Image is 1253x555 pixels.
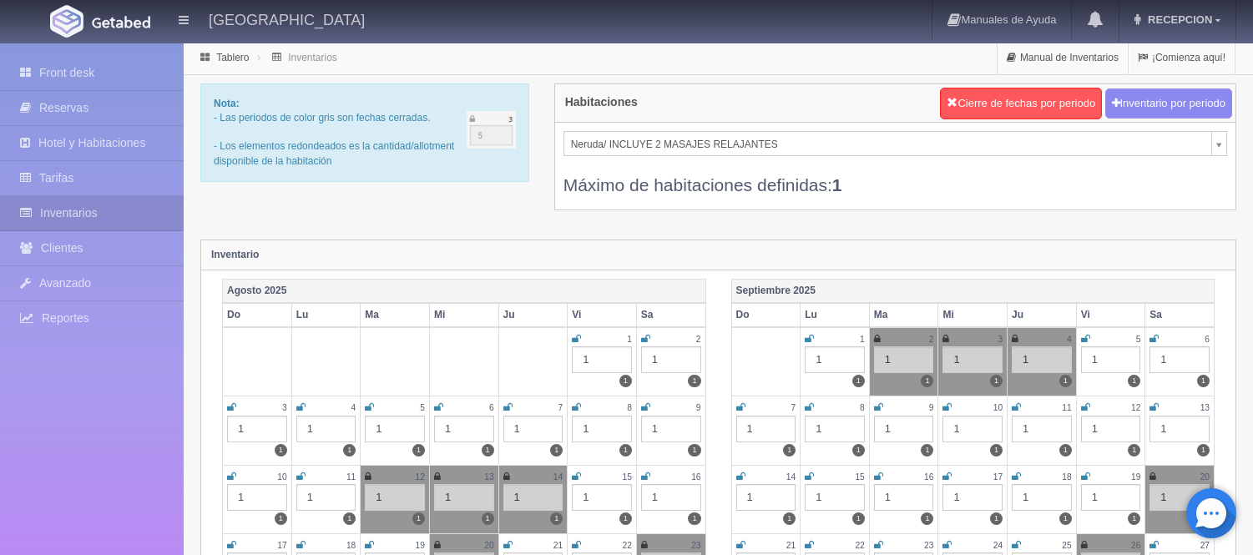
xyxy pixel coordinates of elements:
[1197,375,1210,387] label: 1
[940,88,1102,119] button: Cierre de fechas por periodo
[1149,346,1210,373] div: 1
[942,346,1003,373] div: 1
[1131,472,1140,482] small: 19
[1076,303,1145,327] th: Vi
[572,416,632,442] div: 1
[1067,335,1072,344] small: 4
[223,279,706,303] th: Agosto 2025
[1062,472,1071,482] small: 18
[416,472,425,482] small: 12
[1081,416,1141,442] div: 1
[1197,444,1210,457] label: 1
[736,416,796,442] div: 1
[924,541,933,550] small: 23
[998,335,1003,344] small: 3
[1012,484,1072,511] div: 1
[641,484,701,511] div: 1
[855,472,864,482] small: 15
[1059,444,1072,457] label: 1
[565,96,638,108] h4: Habitaciones
[214,98,240,109] b: Nota:
[623,541,632,550] small: 22
[211,249,259,260] strong: Inventario
[1129,42,1235,74] a: ¡Comienza aquí!
[641,416,701,442] div: 1
[731,303,801,327] th: Do
[852,375,865,387] label: 1
[553,541,563,550] small: 21
[993,403,1003,412] small: 10
[563,156,1227,197] div: Máximo de habitaciones definidas:
[805,484,865,511] div: 1
[365,484,425,511] div: 1
[627,403,632,412] small: 8
[412,444,425,457] label: 1
[1012,416,1072,442] div: 1
[688,375,700,387] label: 1
[942,484,1003,511] div: 1
[209,8,365,29] h4: [GEOGRAPHIC_DATA]
[1128,375,1140,387] label: 1
[688,512,700,525] label: 1
[503,416,563,442] div: 1
[296,416,356,442] div: 1
[786,541,796,550] small: 21
[1008,303,1077,327] th: Ju
[434,484,494,511] div: 1
[783,444,796,457] label: 1
[1012,346,1072,373] div: 1
[1144,13,1212,26] span: RECEPCION
[1149,484,1210,511] div: 1
[572,484,632,511] div: 1
[223,303,292,327] th: Do
[296,484,356,511] div: 1
[852,512,865,525] label: 1
[869,303,938,327] th: Ma
[688,444,700,457] label: 1
[990,375,1003,387] label: 1
[805,416,865,442] div: 1
[924,472,933,482] small: 16
[429,303,498,327] th: Mi
[1200,541,1210,550] small: 27
[1149,416,1210,442] div: 1
[420,403,425,412] small: 5
[277,541,286,550] small: 17
[227,484,287,511] div: 1
[346,472,356,482] small: 11
[275,444,287,457] label: 1
[498,303,568,327] th: Ju
[553,472,563,482] small: 14
[990,444,1003,457] label: 1
[365,416,425,442] div: 1
[736,484,796,511] div: 1
[791,403,796,412] small: 7
[921,375,933,387] label: 1
[1145,303,1215,327] th: Sa
[619,512,632,525] label: 1
[50,5,83,38] img: Getabed
[874,416,934,442] div: 1
[1081,346,1141,373] div: 1
[92,16,150,28] img: Getabed
[1200,472,1210,482] small: 20
[993,472,1003,482] small: 17
[351,403,356,412] small: 4
[361,303,430,327] th: Ma
[691,541,700,550] small: 23
[855,541,864,550] small: 22
[1081,484,1141,511] div: 1
[1200,403,1210,412] small: 13
[568,303,637,327] th: Vi
[929,335,934,344] small: 2
[1128,444,1140,457] label: 1
[942,416,1003,442] div: 1
[503,484,563,511] div: 1
[993,541,1003,550] small: 24
[484,541,493,550] small: 20
[343,444,356,457] label: 1
[416,541,425,550] small: 19
[731,279,1215,303] th: Septiembre 2025
[805,346,865,373] div: 1
[783,512,796,525] label: 1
